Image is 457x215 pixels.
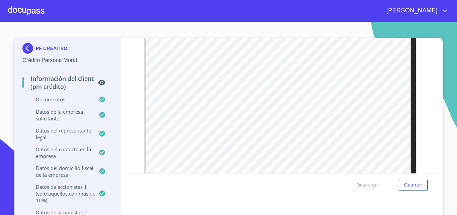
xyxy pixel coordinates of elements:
p: Datos de la empresa solicitante [22,108,99,122]
button: Guardar [399,179,428,191]
span: [PERSON_NAME] [381,5,441,16]
div: PF CREATIVO [22,43,112,56]
p: Datos del contacto en la empresa [22,146,99,159]
p: Crédito Persona Moral [22,56,112,64]
img: Docupass spot blue [22,43,36,54]
button: Descargar [354,179,382,191]
p: Datos del domicilio fiscal de la empresa [22,165,99,178]
p: Datos de accionistas 1 (solo aquellos con mas de 10%) [22,183,99,204]
iframe: Acta Constitutiva con poderes [145,30,417,210]
p: Información del Client (PM crédito) [22,74,98,91]
span: Guardar [404,181,422,189]
p: PF CREATIVO [36,46,68,51]
p: Datos del representante legal [22,127,99,141]
span: Descargar [357,181,379,189]
button: account of current user [381,5,449,16]
p: Documentos [22,96,99,103]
